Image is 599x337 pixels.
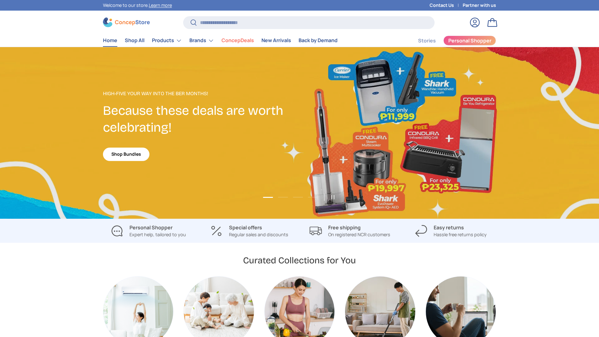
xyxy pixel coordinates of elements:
[430,2,463,9] a: Contact Us
[463,2,496,9] a: Partner with us
[434,224,464,231] strong: Easy returns
[443,36,496,46] a: Personal Shopper
[129,231,186,238] p: Expert help, tailored to you
[103,34,117,46] a: Home
[229,224,262,231] strong: Special offers
[434,231,487,238] p: Hassle free returns policy
[186,34,218,47] summary: Brands
[103,17,150,27] img: ConcepStore
[304,224,395,238] a: Free shipping On registered NCR customers
[299,34,338,46] a: Back by Demand
[448,38,491,43] span: Personal Shopper
[103,90,299,97] p: High-Five Your Way Into the Ber Months!
[204,224,295,238] a: Special offers Regular sales and discounts
[103,148,149,161] a: Shop Bundles
[103,2,172,9] p: Welcome to our store.
[149,2,172,8] a: Learn more
[103,224,194,238] a: Personal Shopper Expert help, tailored to you
[403,34,496,47] nav: Secondary
[103,102,299,136] h2: Because these deals are worth celebrating!
[243,255,356,266] h2: Curated Collections for You
[222,34,254,46] a: ConcepDeals
[328,231,390,238] p: On registered NCR customers
[229,231,288,238] p: Regular sales and discounts
[148,34,186,47] summary: Products
[405,224,496,238] a: Easy returns Hassle free returns policy
[129,224,173,231] strong: Personal Shopper
[189,34,214,47] a: Brands
[152,34,182,47] a: Products
[103,34,338,47] nav: Primary
[261,34,291,46] a: New Arrivals
[418,35,436,47] a: Stories
[125,34,144,46] a: Shop All
[328,224,361,231] strong: Free shipping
